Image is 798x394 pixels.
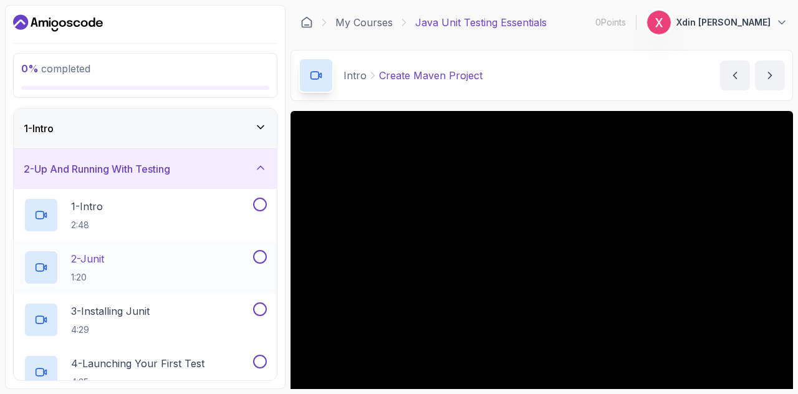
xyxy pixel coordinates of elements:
p: 4:29 [71,324,150,336]
button: 4-Launching Your First Test4:35 [24,355,267,390]
iframe: Create Maven Project [291,111,793,393]
p: Create Maven Project [379,68,483,83]
button: user profile imageXdin [PERSON_NAME] [647,10,788,35]
p: Intro [344,68,367,83]
p: 3 - Installing Junit [71,304,150,319]
h3: 1 - Intro [24,121,54,136]
span: 0 % [21,62,39,75]
p: 1:20 [71,271,104,284]
button: 1-Intro2:48 [24,198,267,233]
a: My Courses [335,15,393,30]
p: 0 Points [595,16,626,29]
p: Java Unit Testing Essentials [415,15,547,30]
button: previous content [720,60,750,90]
button: 2-Junit1:20 [24,250,267,285]
a: Dashboard [13,13,103,33]
p: 1 - Intro [71,199,103,214]
h3: 2 - Up And Running With Testing [24,161,170,176]
p: Xdin [PERSON_NAME] [676,16,771,29]
p: 4 - Launching Your First Test [71,356,204,371]
p: 2:48 [71,219,103,231]
button: 1-Intro [14,108,277,148]
img: user profile image [647,11,671,34]
span: completed [21,62,90,75]
p: 4:35 [71,376,204,388]
a: Dashboard [300,16,313,29]
button: next content [755,60,785,90]
button: 2-Up And Running With Testing [14,149,277,189]
button: 3-Installing Junit4:29 [24,302,267,337]
p: 2 - Junit [71,251,104,266]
